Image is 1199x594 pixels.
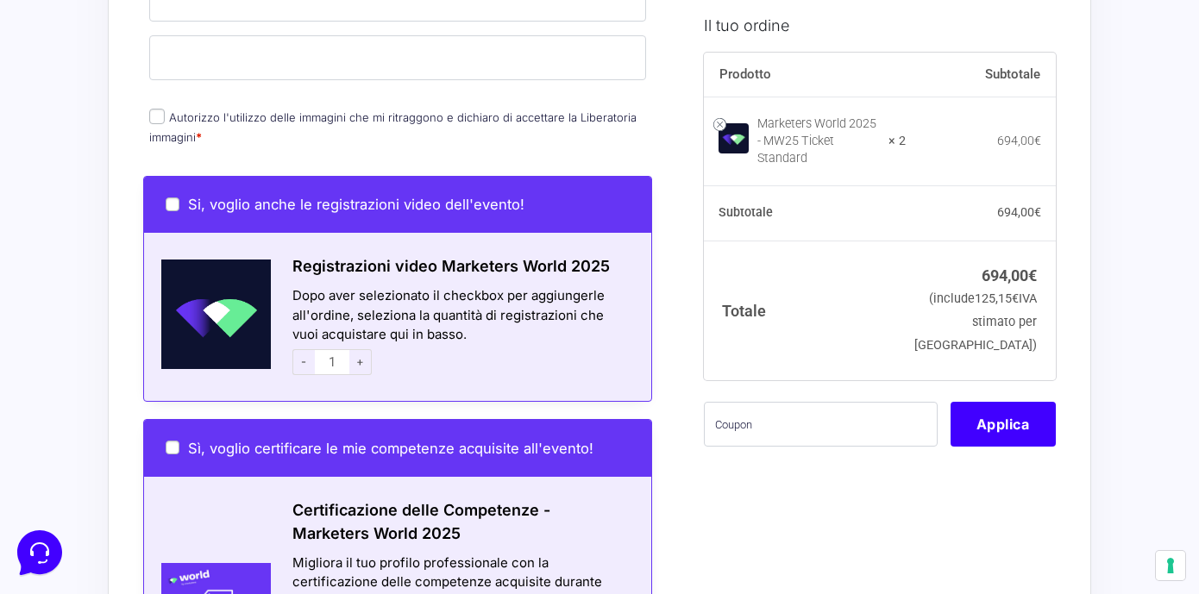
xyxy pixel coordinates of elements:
[184,214,317,228] a: Apri Centro Assistenza
[166,441,179,454] input: Sì, voglio certificare le mie competenze acquisite all'evento!
[975,291,1019,306] span: 125,15
[28,214,135,228] span: Trova una risposta
[112,155,254,169] span: Inizia una conversazione
[14,435,120,475] button: Home
[292,349,315,375] span: -
[1028,266,1037,284] span: €
[704,52,907,97] th: Prodotto
[914,291,1037,353] small: (include IVA stimato per [GEOGRAPHIC_DATA])
[39,251,282,268] input: Cerca un articolo...
[997,133,1041,147] bdi: 694,00
[144,259,271,369] img: Schermata-2022-04-11-alle-18.28.41.png
[292,257,610,275] span: Registrazioni video Marketers World 2025
[120,435,226,475] button: Messaggi
[271,286,651,379] div: Dopo aver selezionato il checkbox per aggiungerle all'ordine, seleziona la quantità di registrazi...
[906,52,1056,97] th: Subtotale
[188,196,524,213] span: Si, voglio anche le registrazioni video dell'evento!
[28,97,62,131] img: dark
[149,110,637,144] label: Autorizzo l'utilizzo delle immagini che mi ritraggono e dichiaro di accettare la Liberatoria imma...
[757,115,878,166] div: Marketers World 2025 - MW25 Ticket Standard
[14,14,290,41] h2: Ciao da Marketers 👋
[888,132,906,149] strong: × 2
[149,460,196,475] p: Messaggi
[1156,551,1185,580] button: Le tue preferenze relative al consenso per le tecnologie di tracciamento
[188,440,593,457] span: Sì, voglio certificare le mie competenze acquisite all'evento!
[1034,205,1041,219] span: €
[14,527,66,578] iframe: Customerly Messenger Launcher
[1034,133,1041,147] span: €
[166,197,179,211] input: Si, voglio anche le registrazioni video dell'evento!
[719,123,749,153] img: Marketers World 2025 - MW25 Ticket Standard
[997,205,1041,219] bdi: 694,00
[1012,291,1019,306] span: €
[982,266,1037,284] bdi: 694,00
[28,69,147,83] span: Le tue conversazioni
[704,241,907,379] th: Totale
[28,145,317,179] button: Inizia una conversazione
[315,349,349,375] input: 1
[52,460,81,475] p: Home
[55,97,90,131] img: dark
[349,349,372,375] span: +
[149,109,165,124] input: Autorizzo l'utilizzo delle immagini che mi ritraggono e dichiaro di accettare la Liberatoria imma...
[704,13,1056,36] h3: Il tuo ordine
[704,185,907,241] th: Subtotale
[83,97,117,131] img: dark
[951,401,1056,446] button: Applica
[225,435,331,475] button: Aiuto
[292,501,550,542] span: Certificazione delle Competenze - Marketers World 2025
[266,460,291,475] p: Aiuto
[704,401,938,446] input: Coupon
